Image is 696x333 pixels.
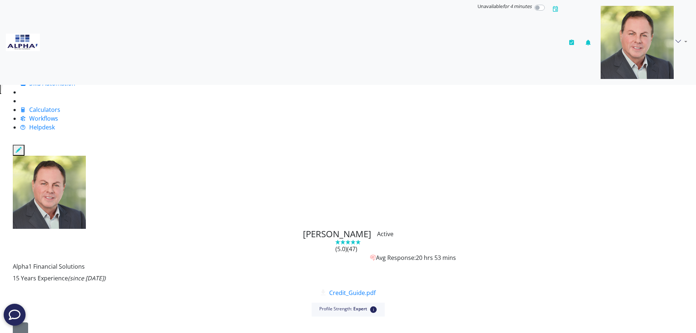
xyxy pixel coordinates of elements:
a: Workflows [20,114,58,122]
i: (since [DATE]) [68,274,106,282]
p: Profile Strength: [319,306,377,313]
label: Alpha1 Financial Solutions [13,262,85,271]
img: eb8a4bf3-a55c-4469-8ce5-b11863f912ed-638670541419712835.png [6,34,40,51]
span: Workflows [29,114,58,122]
span: Helpdesk [29,123,55,131]
a: Credit_Guide.pdf [320,289,376,297]
span: (5.0) [335,245,357,253]
a: Calculators [20,106,60,114]
small: i [370,306,377,313]
i: for 4 minutes [503,3,532,10]
span: Avg Response: [376,253,416,262]
a: Helpdesk [20,123,55,131]
a: SMS Automation [20,79,75,87]
span: 20 hrs 53 mins [416,253,456,262]
b: Expert [353,306,367,311]
span: Unavailable [478,3,532,10]
p: 15 Years Experience [13,274,683,283]
img: 4b20d69c-1f72-4b2d-99fe-665220b5e23c-638670532874068866.png [601,6,674,79]
h4: [PERSON_NAME] [303,229,371,239]
img: 4b20d69c-1f72-4b2d-99fe-665220b5e23c-638670532874068866.png [13,156,86,229]
span: Calculators [29,106,60,114]
a: (47) [347,245,357,253]
span: Active [377,230,393,238]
